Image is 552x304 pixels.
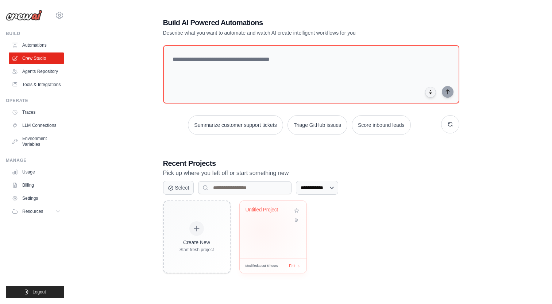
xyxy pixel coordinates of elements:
[441,115,459,133] button: Get new suggestions
[9,133,64,150] a: Environment Variables
[6,31,64,36] div: Build
[9,192,64,204] a: Settings
[352,115,411,135] button: Score inbound leads
[6,157,64,163] div: Manage
[32,289,46,295] span: Logout
[163,17,408,28] h1: Build AI Powered Automations
[9,166,64,178] a: Usage
[287,115,347,135] button: Triage GitHub issues
[9,52,64,64] a: Crew Studio
[9,39,64,51] a: Automations
[163,168,459,178] p: Pick up where you left off or start something new
[6,98,64,104] div: Operate
[6,286,64,298] button: Logout
[163,181,194,195] button: Select
[22,208,43,214] span: Resources
[180,247,214,253] div: Start fresh project
[289,263,295,269] span: Edit
[9,66,64,77] a: Agents Repository
[163,158,459,168] h3: Recent Projects
[9,120,64,131] a: LLM Connections
[425,87,436,98] button: Click to speak your automation idea
[163,29,408,36] p: Describe what you want to automate and watch AI create intelligent workflows for you
[9,179,64,191] a: Billing
[293,207,301,215] button: Add to favorites
[293,216,301,223] button: Delete project
[9,106,64,118] a: Traces
[180,239,214,246] div: Create New
[188,115,283,135] button: Summarize customer support tickets
[6,10,42,21] img: Logo
[246,264,278,269] span: Modified about 8 hours
[9,206,64,217] button: Resources
[246,207,290,213] div: Untitled Project
[9,79,64,90] a: Tools & Integrations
